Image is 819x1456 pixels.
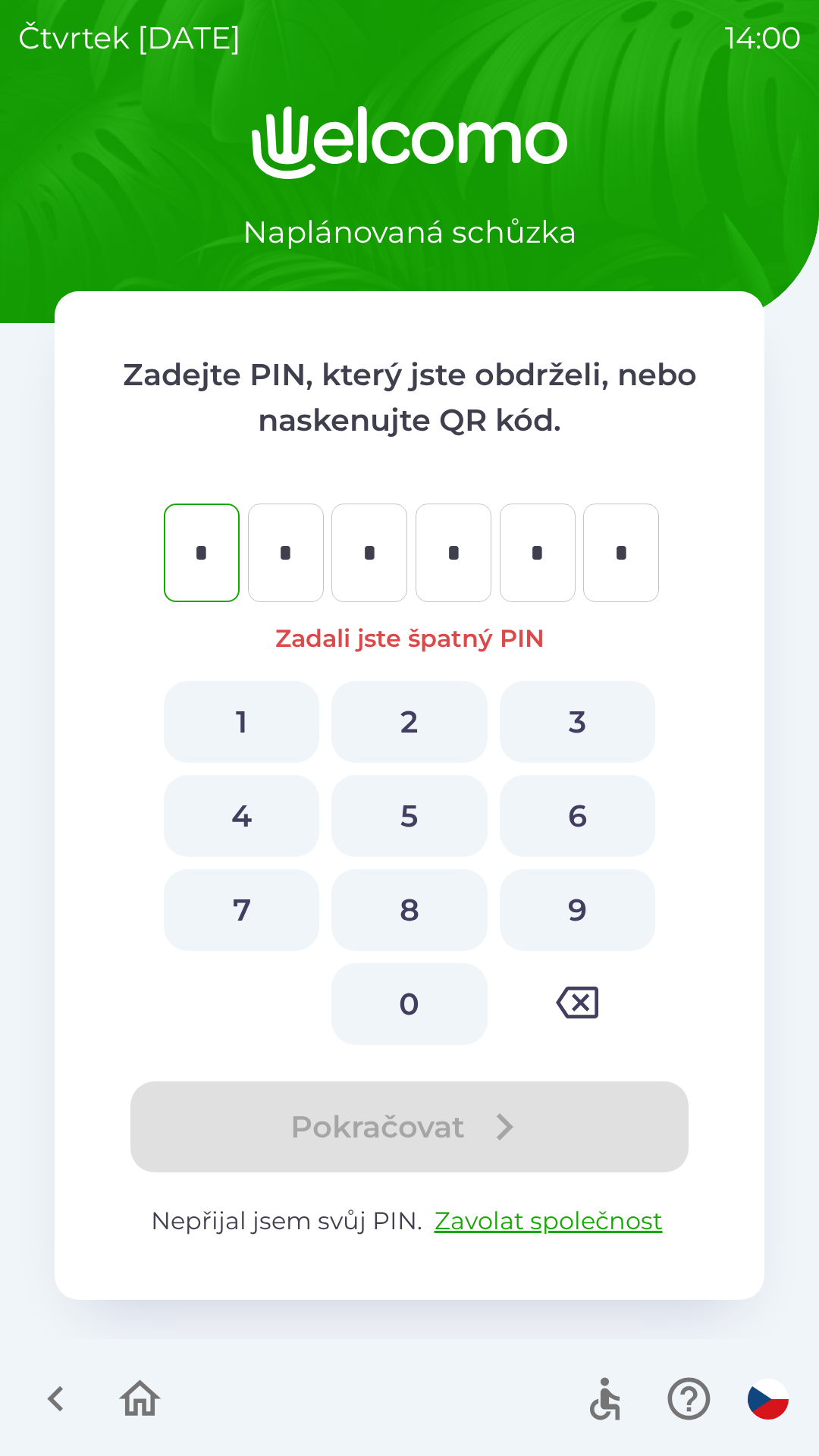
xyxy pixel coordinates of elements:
[115,352,704,443] p: Zadejte PIN, který jste obdrželi, nebo naskenujte QR kód.
[331,681,487,763] button: 2
[428,1203,669,1239] button: Zavolat společnost
[331,869,487,951] button: 8
[164,869,319,951] button: 7
[500,775,655,857] button: 6
[331,963,487,1045] button: 0
[55,106,764,179] img: Logo
[243,209,577,255] p: Naplánovaná schůzka
[500,681,655,763] button: 3
[18,15,241,61] p: čtvrtek [DATE]
[115,620,704,657] p: Zadali jste špatný PIN
[748,1379,789,1420] img: cs flag
[115,1203,704,1239] p: Nepřijal jsem svůj PIN.
[500,869,655,951] button: 9
[164,681,319,763] button: 1
[331,775,487,857] button: 5
[164,775,319,857] button: 4
[725,15,801,61] p: 14:00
